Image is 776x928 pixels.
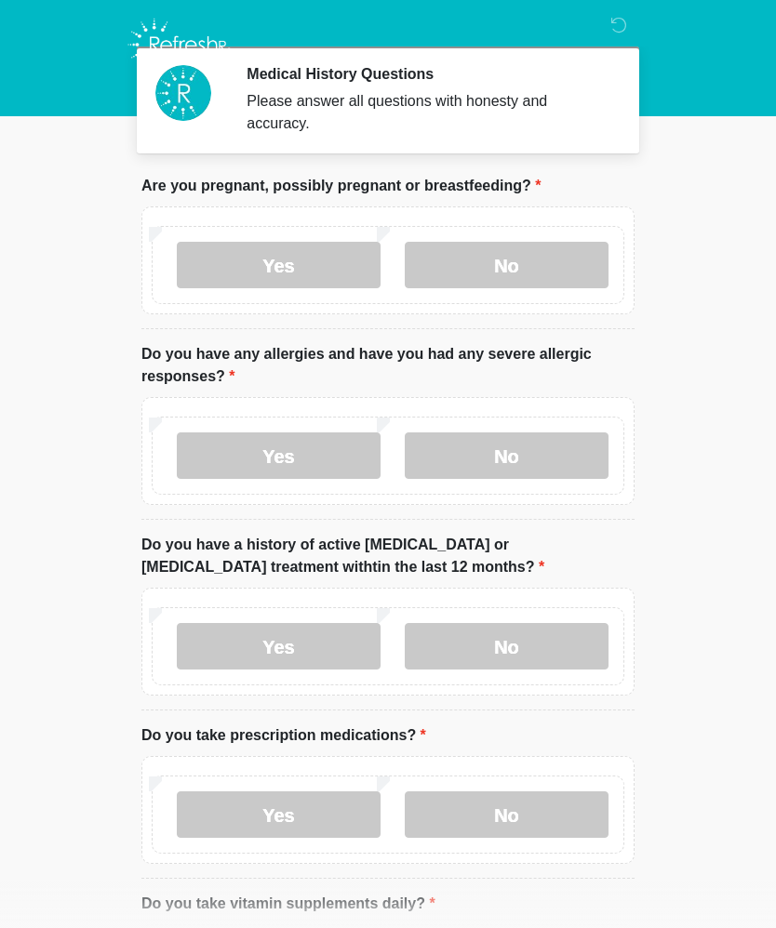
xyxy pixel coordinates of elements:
[177,623,381,669] label: Yes
[141,724,426,747] label: Do you take prescription medications?
[177,432,381,479] label: Yes
[141,893,435,915] label: Do you take vitamin supplements daily?
[155,65,211,121] img: Agent Avatar
[405,432,609,479] label: No
[141,175,541,197] label: Are you pregnant, possibly pregnant or breastfeeding?
[405,791,609,838] label: No
[123,14,235,75] img: Refresh RX Logo
[405,623,609,669] label: No
[177,242,381,288] label: Yes
[141,343,635,388] label: Do you have any allergies and have you had any severe allergic responses?
[177,791,381,838] label: Yes
[405,242,609,288] label: No
[247,90,607,135] div: Please answer all questions with honesty and accuracy.
[141,534,635,578] label: Do you have a history of active [MEDICAL_DATA] or [MEDICAL_DATA] treatment withtin the last 12 mo...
